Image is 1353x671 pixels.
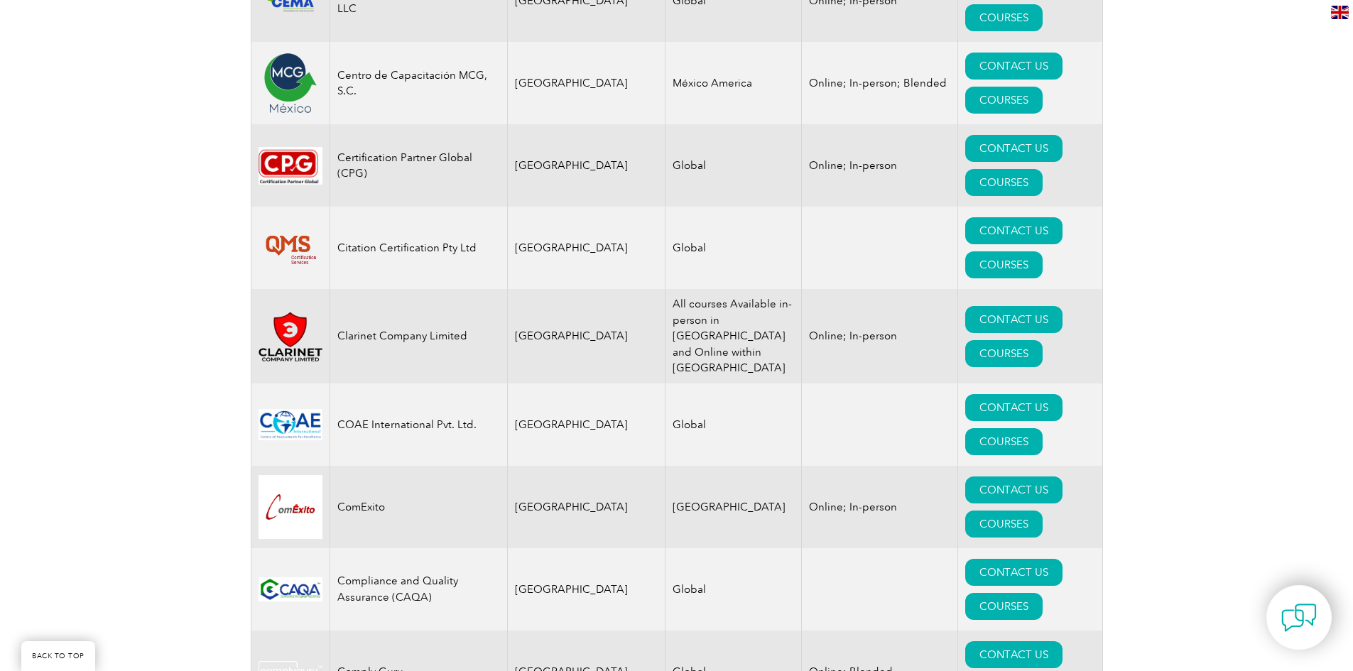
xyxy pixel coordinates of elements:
[259,224,322,273] img: 94b1e894-3e6f-eb11-a812-00224815377e-logo.png
[259,409,322,440] img: 9c7b5f86-f5a0-ea11-a812-000d3ae11abd-logo.png
[507,42,665,124] td: [GEOGRAPHIC_DATA]
[330,548,507,631] td: Compliance and Quality Assurance (CAQA)
[330,466,507,548] td: ComExito
[802,466,958,548] td: Online; In-person
[665,42,802,124] td: México America
[330,289,507,383] td: Clarinet Company Limited
[965,641,1063,668] a: CONTACT US
[665,207,802,289] td: Global
[507,124,665,207] td: [GEOGRAPHIC_DATA]
[965,87,1043,114] a: COURSES
[965,53,1063,80] a: CONTACT US
[965,135,1063,162] a: CONTACT US
[330,207,507,289] td: Citation Certification Pty Ltd
[507,548,665,631] td: [GEOGRAPHIC_DATA]
[507,207,665,289] td: [GEOGRAPHIC_DATA]
[665,124,802,207] td: Global
[507,466,665,548] td: [GEOGRAPHIC_DATA]
[965,340,1043,367] a: COURSES
[1331,6,1349,19] img: en
[965,394,1063,421] a: CONTACT US
[259,475,322,539] img: db2924ac-d9bc-ea11-a814-000d3a79823d-logo.jpg
[330,42,507,124] td: Centro de Capacitación MCG, S.C.
[965,428,1043,455] a: COURSES
[965,251,1043,278] a: COURSES
[1281,600,1317,635] img: contact-chat.png
[802,289,958,383] td: Online; In-person
[965,476,1063,503] a: CONTACT US
[965,593,1043,620] a: COURSES
[965,559,1063,586] a: CONTACT US
[259,577,322,601] img: 8f79303c-692d-ec11-b6e6-0022481838a2-logo.jpg
[21,641,95,671] a: BACK TO TOP
[802,42,958,124] td: Online; In-person; Blended
[965,511,1043,538] a: COURSES
[802,124,958,207] td: Online; In-person
[259,147,322,185] img: feef57d9-ad92-e711-810d-c4346bc54034-logo.jpg
[259,312,322,361] img: 8f5c878c-f82f-f011-8c4d-000d3acaf2fb-logo.png
[507,383,665,466] td: [GEOGRAPHIC_DATA]
[965,306,1063,333] a: CONTACT US
[259,51,322,115] img: 21edb52b-d01a-eb11-a813-000d3ae11abd-logo.png
[330,124,507,207] td: Certification Partner Global (CPG)
[965,169,1043,196] a: COURSES
[965,4,1043,31] a: COURSES
[507,289,665,383] td: [GEOGRAPHIC_DATA]
[665,289,802,383] td: All courses Available in-person in [GEOGRAPHIC_DATA] and Online within [GEOGRAPHIC_DATA]
[330,383,507,466] td: COAE International Pvt. Ltd.
[965,217,1063,244] a: CONTACT US
[665,383,802,466] td: Global
[665,466,802,548] td: [GEOGRAPHIC_DATA]
[665,548,802,631] td: Global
